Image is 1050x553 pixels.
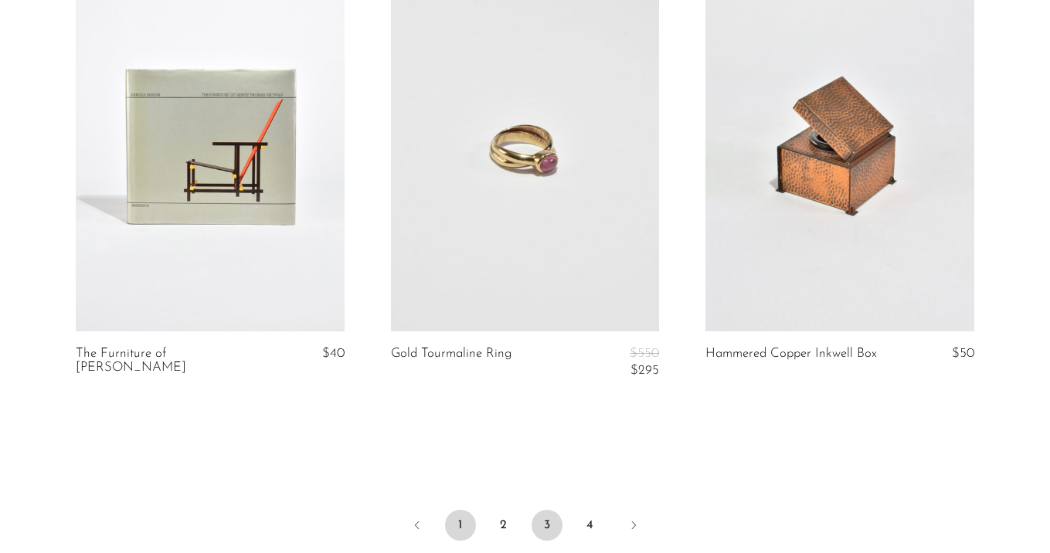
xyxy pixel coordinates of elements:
[391,347,511,378] a: Gold Tourmaline Ring
[952,347,974,360] span: $50
[705,347,877,361] a: Hammered Copper Inkwell Box
[618,510,649,544] a: Next
[322,347,345,360] span: $40
[402,510,433,544] a: Previous
[630,347,659,360] span: $550
[445,510,476,541] a: 1
[630,364,659,377] span: $295
[488,510,519,541] a: 2
[76,347,254,375] a: The Furniture of [PERSON_NAME]
[532,510,562,541] span: 3
[575,510,606,541] a: 4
